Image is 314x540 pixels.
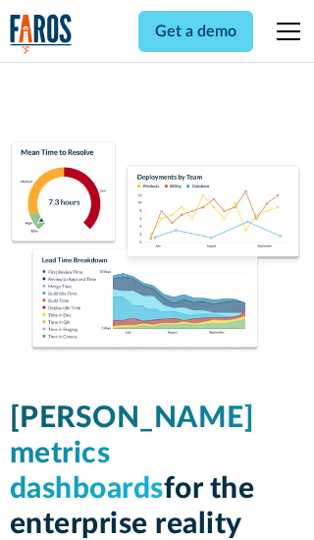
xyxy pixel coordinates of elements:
[10,404,255,504] span: [PERSON_NAME] metrics dashboards
[265,8,304,55] div: menu
[10,14,73,54] img: Logo of the analytics and reporting company Faros.
[138,11,253,52] a: Get a demo
[10,14,73,54] a: home
[10,141,305,353] img: Dora Metrics Dashboard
